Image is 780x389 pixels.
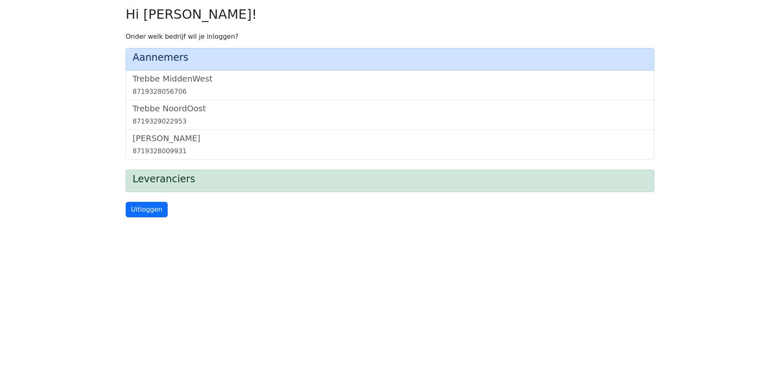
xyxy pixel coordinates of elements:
div: 8719328009931 [133,146,647,156]
div: 8719329022953 [133,117,647,126]
a: Uitloggen [126,202,168,217]
a: Trebbe NoordOost8719329022953 [133,104,647,126]
h5: [PERSON_NAME] [133,133,647,143]
h4: Leveranciers [133,173,647,185]
p: Onder welk bedrijf wil je inloggen? [126,32,654,42]
div: 8719328056706 [133,87,647,97]
h2: Hi [PERSON_NAME]! [126,7,654,22]
a: Trebbe MiddenWest8719328056706 [133,74,647,97]
a: [PERSON_NAME]8719328009931 [133,133,647,156]
h5: Trebbe MiddenWest [133,74,647,84]
h4: Aannemers [133,52,647,64]
h5: Trebbe NoordOost [133,104,647,113]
